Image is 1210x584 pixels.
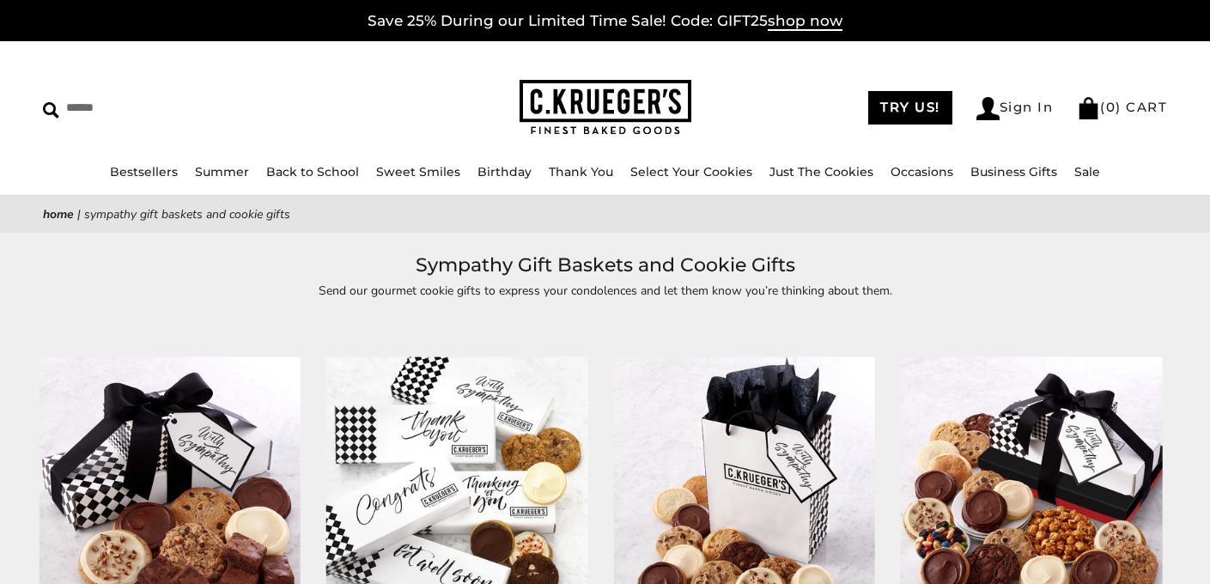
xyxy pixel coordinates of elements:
[549,164,613,179] a: Thank You
[376,164,460,179] a: Sweet Smiles
[43,94,306,121] input: Search
[1077,97,1100,119] img: Bag
[1077,99,1167,115] a: (0) CART
[976,97,1000,120] img: Account
[210,281,1000,301] p: Send our gourmet cookie gifts to express your condolences and let them know you’re thinking about...
[266,164,359,179] a: Back to School
[769,164,873,179] a: Just The Cookies
[43,102,59,119] img: Search
[77,206,81,222] span: |
[630,164,752,179] a: Select Your Cookies
[477,164,532,179] a: Birthday
[768,12,842,31] span: shop now
[43,204,1167,224] nav: breadcrumbs
[195,164,249,179] a: Summer
[368,12,842,31] a: Save 25% During our Limited Time Sale! Code: GIFT25shop now
[1106,99,1116,115] span: 0
[520,80,691,136] img: C.KRUEGER'S
[976,97,1054,120] a: Sign In
[970,164,1057,179] a: Business Gifts
[1074,164,1100,179] a: Sale
[110,164,178,179] a: Bestsellers
[69,250,1141,281] h1: Sympathy Gift Baskets and Cookie Gifts
[84,206,290,222] span: Sympathy Gift Baskets and Cookie Gifts
[43,206,74,222] a: Home
[868,91,952,125] a: TRY US!
[891,164,953,179] a: Occasions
